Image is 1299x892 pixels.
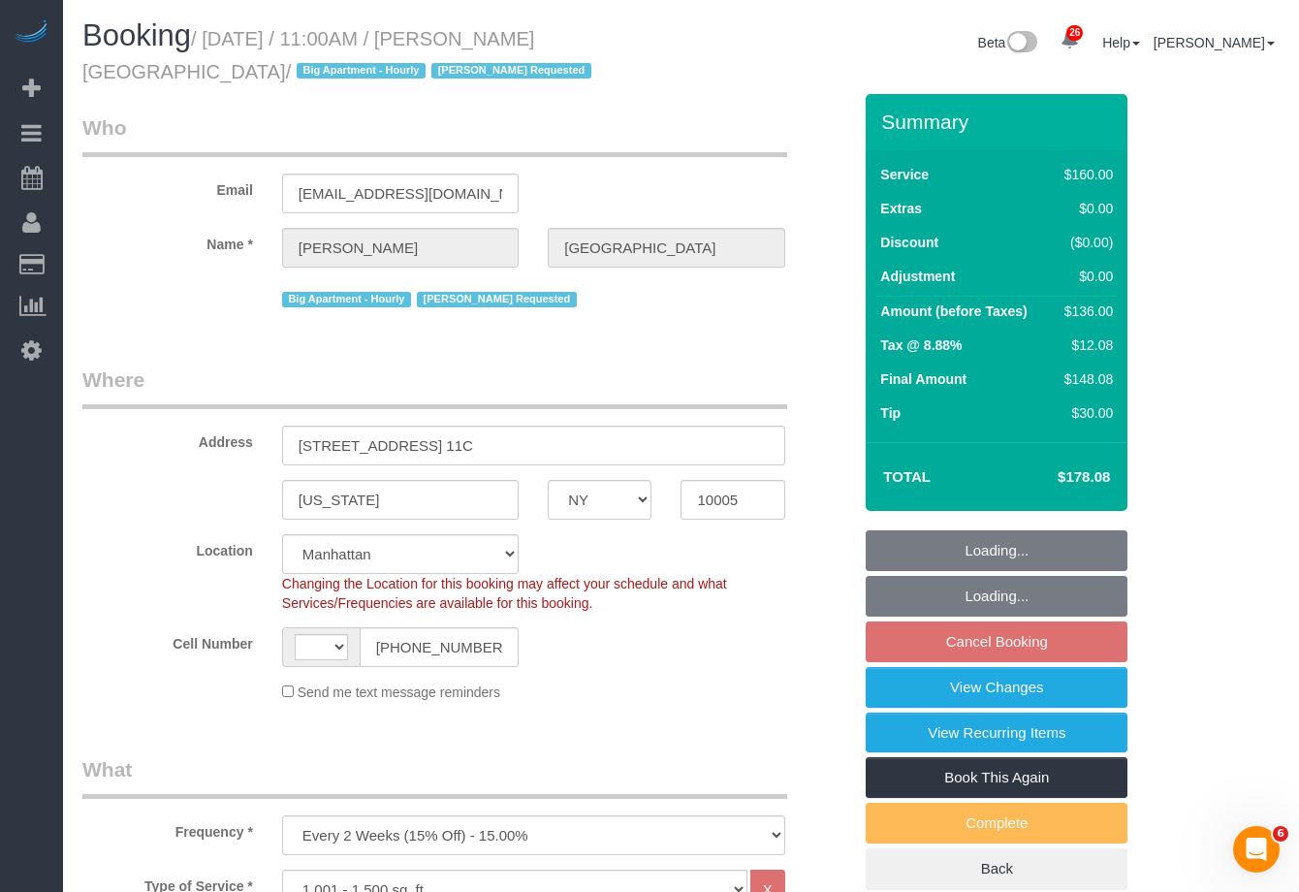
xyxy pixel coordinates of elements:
[866,757,1127,798] a: Book This Again
[68,228,268,254] label: Name *
[82,755,787,799] legend: What
[1057,233,1113,252] div: ($0.00)
[82,366,787,409] legend: Where
[866,848,1127,889] a: Back
[282,576,727,611] span: Changing the Location for this booking may affect your schedule and what Services/Frequencies are...
[880,369,966,389] label: Final Amount
[298,685,500,700] span: Send me text message reminders
[866,713,1127,753] a: View Recurring Items
[360,627,519,667] input: Cell Number
[880,233,938,252] label: Discount
[883,468,931,485] strong: Total
[1057,403,1113,423] div: $30.00
[68,627,268,653] label: Cell Number
[82,113,787,157] legend: Who
[880,165,929,184] label: Service
[68,426,268,452] label: Address
[880,335,962,355] label: Tax @ 8.88%
[282,480,519,520] input: City
[82,28,597,82] small: / [DATE] / 11:00AM / [PERSON_NAME][GEOGRAPHIC_DATA]
[1057,165,1113,184] div: $160.00
[286,61,597,82] span: /
[1057,369,1113,389] div: $148.08
[999,469,1110,486] h4: $178.08
[1154,35,1275,50] a: [PERSON_NAME]
[68,815,268,842] label: Frequency *
[1233,826,1280,873] iframe: Intercom live chat
[417,292,577,307] span: [PERSON_NAME] Requested
[880,267,955,286] label: Adjustment
[880,403,901,423] label: Tip
[297,63,426,79] span: Big Apartment - Hourly
[880,199,922,218] label: Extras
[1057,199,1113,218] div: $0.00
[282,228,519,268] input: First Name
[866,667,1127,708] a: View Changes
[1057,267,1113,286] div: $0.00
[431,63,591,79] span: [PERSON_NAME] Requested
[68,534,268,560] label: Location
[881,111,1118,133] h3: Summary
[1273,826,1288,842] span: 6
[1005,31,1037,56] img: New interface
[1051,19,1089,62] a: 26
[1066,25,1083,41] span: 26
[548,228,784,268] input: Last Name
[1102,35,1140,50] a: Help
[12,19,50,47] img: Automaid Logo
[880,302,1027,321] label: Amount (before Taxes)
[282,174,519,213] input: Email
[82,18,191,52] span: Booking
[681,480,784,520] input: Zip Code
[1057,302,1113,321] div: $136.00
[68,174,268,200] label: Email
[978,35,1038,50] a: Beta
[1057,335,1113,355] div: $12.08
[282,292,411,307] span: Big Apartment - Hourly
